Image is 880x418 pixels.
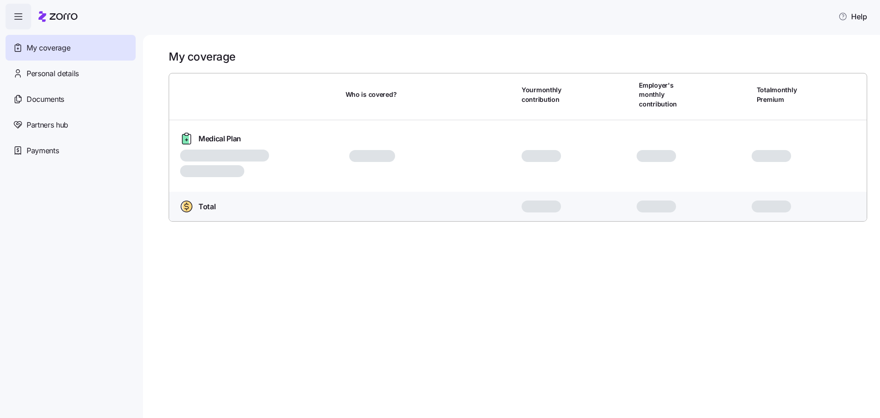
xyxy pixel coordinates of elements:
a: Payments [5,138,136,163]
button: Help [831,7,874,26]
span: Total [198,201,215,212]
span: Help [838,11,867,22]
a: Personal details [5,61,136,86]
span: My coverage [27,42,70,54]
span: Personal details [27,68,79,79]
span: Documents [27,94,64,105]
span: Partners hub [27,119,68,131]
span: Payments [27,145,59,156]
span: Total monthly Premium [757,85,808,104]
a: My coverage [5,35,136,61]
span: Medical Plan [198,133,241,145]
span: Your monthly contribution [522,85,573,104]
span: Employer's monthly contribution [639,81,690,109]
span: Who is covered? [346,90,397,99]
h1: My coverage [169,50,236,64]
a: Partners hub [5,112,136,138]
a: Documents [5,86,136,112]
